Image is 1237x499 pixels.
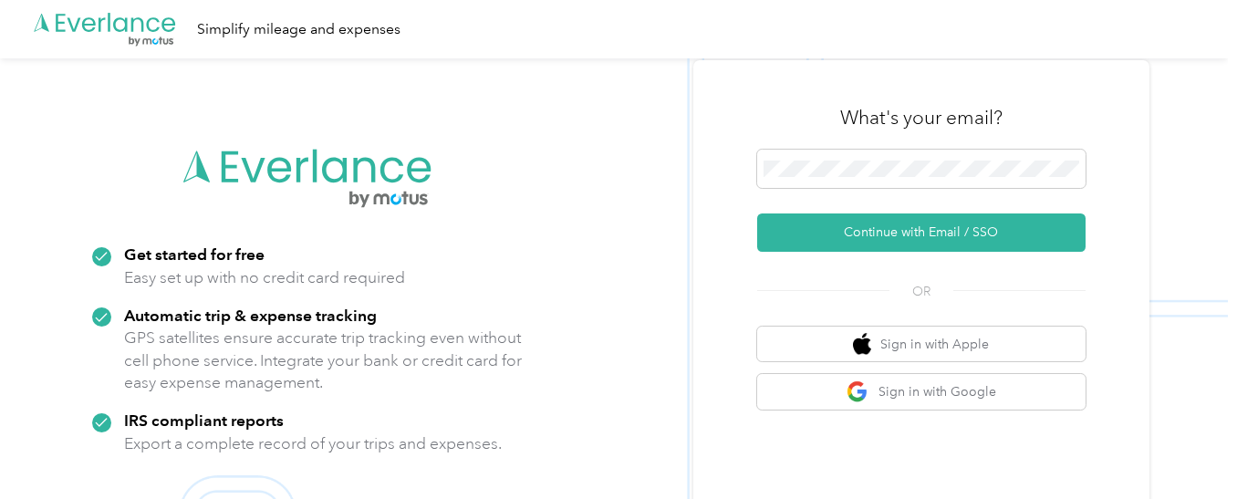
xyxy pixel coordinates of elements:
h3: What's your email? [840,105,1003,130]
img: apple logo [853,333,871,356]
img: google logo [847,380,869,403]
p: Easy set up with no credit card required [124,266,405,289]
p: GPS satellites ensure accurate trip tracking even without cell phone service. Integrate your bank... [124,327,523,394]
button: apple logoSign in with Apple [757,327,1086,362]
span: OR [889,282,953,301]
strong: Get started for free [124,244,265,264]
p: Export a complete record of your trips and expenses. [124,432,502,455]
strong: Automatic trip & expense tracking [124,306,377,325]
strong: IRS compliant reports [124,411,284,430]
button: Continue with Email / SSO [757,213,1086,252]
div: Simplify mileage and expenses [197,18,400,41]
button: google logoSign in with Google [757,374,1086,410]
